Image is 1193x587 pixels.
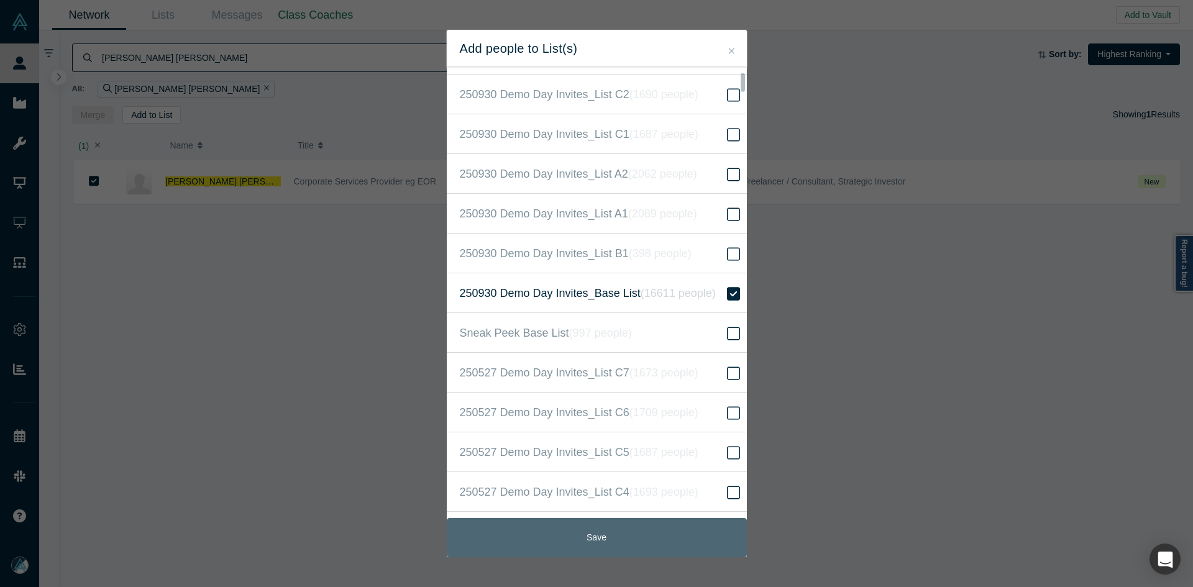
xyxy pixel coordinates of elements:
[460,41,734,56] h2: Add people to List(s)
[629,446,698,458] i: ( 1687 people )
[460,444,698,461] span: 250527 Demo Day Invites_List C5
[629,486,698,498] i: ( 1693 people )
[447,518,747,557] button: Save
[460,125,698,143] span: 250930 Demo Day Invites_List C1
[629,247,692,260] i: ( 398 people )
[460,324,632,342] span: Sneak Peek Base List
[460,165,697,183] span: 250930 Demo Day Invites_List A2
[629,128,698,140] i: ( 1687 people )
[460,205,697,222] span: 250930 Demo Day Invites_List A1
[460,245,692,262] span: 250930 Demo Day Invites_List B1
[629,366,698,379] i: ( 1673 people )
[460,483,698,501] span: 250527 Demo Day Invites_List C4
[628,207,697,220] i: ( 2089 people )
[629,88,698,101] i: ( 1690 people )
[628,168,697,180] i: ( 2062 people )
[460,86,698,103] span: 250930 Demo Day Invites_List C2
[725,44,738,58] button: Close
[460,284,716,302] span: 250930 Demo Day Invites_Base List
[629,406,698,419] i: ( 1709 people )
[460,404,698,421] span: 250527 Demo Day Invites_List C6
[641,287,716,299] i: ( 16611 people )
[460,364,698,381] span: 250527 Demo Day Invites_List C7
[569,327,632,339] i: ( 997 people )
